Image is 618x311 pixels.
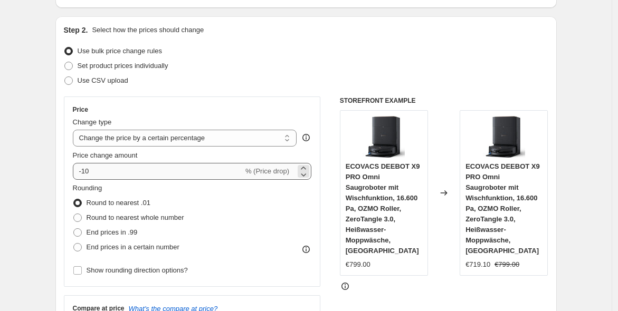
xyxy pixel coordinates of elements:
[73,184,102,192] span: Rounding
[78,76,128,84] span: Use CSV upload
[87,213,184,221] span: Round to nearest whole number
[87,228,138,236] span: End prices in .99
[92,25,204,35] p: Select how the prices should change
[64,25,88,35] h2: Step 2.
[346,162,420,255] span: ECOVACS DEEBOT X9 PRO Omni Saugroboter mit Wischfunktion, 16.600 Pa, OZMO Roller, ZeroTangle 3.0,...
[87,199,150,207] span: Round to nearest .01
[87,243,179,251] span: End prices in a certain number
[346,259,370,270] div: €799.00
[245,167,289,175] span: % (Price drop)
[301,132,311,143] div: help
[73,163,243,180] input: -15
[465,259,490,270] div: €719.10
[73,105,88,114] h3: Price
[73,118,112,126] span: Change type
[78,62,168,70] span: Set product prices individually
[465,162,540,255] span: ECOVACS DEEBOT X9 PRO Omni Saugroboter mit Wischfunktion, 16.600 Pa, OZMO Roller, ZeroTangle 3.0,...
[78,47,162,55] span: Use bulk price change rules
[363,116,405,158] img: 61IqD3-Xx3L_80x.jpg
[340,96,548,105] h6: STOREFRONT EXAMPLE
[87,266,188,274] span: Show rounding direction options?
[483,116,525,158] img: 61IqD3-Xx3L_80x.jpg
[73,151,138,159] span: Price change amount
[495,259,519,270] strike: €799.00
